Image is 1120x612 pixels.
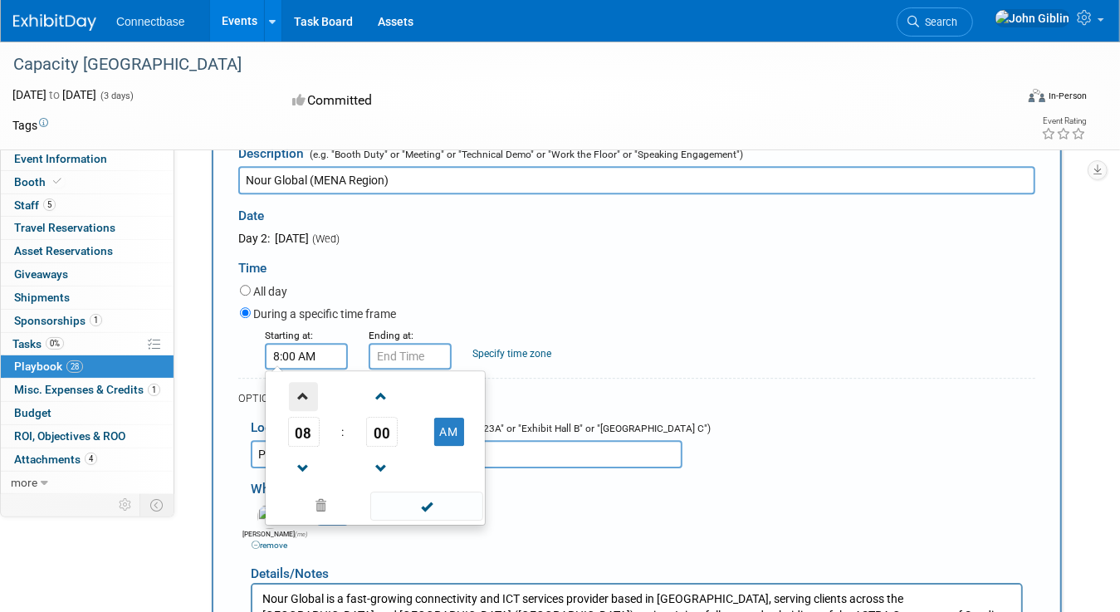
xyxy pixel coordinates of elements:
[1029,89,1045,102] img: Format-Inperson.png
[1,286,174,309] a: Shipments
[311,233,340,245] span: (Wed)
[1,263,174,286] a: Giveaways
[1,379,174,401] a: Misc. Expenses & Credits1
[366,447,398,489] a: Decrement Minute
[238,146,304,161] span: Description
[1041,117,1086,125] div: Event Rating
[85,453,97,465] span: 4
[265,330,313,341] small: Starting at:
[53,177,61,186] i: Booth reservation complete
[919,16,957,28] span: Search
[242,529,296,551] div: [PERSON_NAME]
[1,333,174,355] a: Tasks0%
[928,86,1087,111] div: Event Format
[366,417,398,447] span: Pick Minute
[46,88,62,101] span: to
[14,291,70,304] span: Shipments
[1,448,174,471] a: Attachments4
[369,330,413,341] small: Ending at:
[1,402,174,424] a: Budget
[1,171,174,193] a: Booth
[14,406,51,419] span: Budget
[14,453,97,466] span: Attachments
[10,71,760,88] p: usama.[PERSON_NAME]; [PERSON_NAME] (CEO0
[897,7,973,37] a: Search
[9,7,761,88] body: Rich Text Area. Press ALT-0 for help.
[10,7,760,56] p: Nour Global is a fast-growing connectivity and ICT services provider based in [GEOGRAPHIC_DATA], ...
[288,417,320,447] span: Pick Hour
[238,194,556,230] div: Date
[252,541,287,550] a: remove
[238,247,1035,282] div: Time
[366,375,398,417] a: Increment Minute
[253,306,396,322] label: During a specific time frame
[99,91,134,101] span: (3 days)
[1048,90,1087,102] div: In-Person
[238,391,1035,406] div: OPTIONAL DETAILS:
[369,343,452,370] input: End Time
[46,337,64,350] span: 0%
[66,360,83,373] span: 28
[11,476,37,489] span: more
[288,447,320,489] a: Decrement Hour
[253,283,287,300] label: All day
[14,198,56,212] span: Staff
[14,383,160,396] span: Misc. Expenses & Credits
[288,375,320,417] a: Increment Hour
[1,217,174,239] a: Travel Reservations
[140,494,174,516] td: Toggle Event Tabs
[14,152,107,165] span: Event Information
[1,472,174,494] a: more
[251,472,1035,500] div: Who's involved?
[251,552,1023,583] div: Details/Notes
[369,496,484,519] a: Done
[306,149,743,160] span: (e.g. "Booth Duty" or "Meeting" or "Technical Demo" or "Work the Floor" or "Speaking Engagement")
[1,310,174,332] a: Sponsorships1
[14,267,68,281] span: Giveaways
[10,56,760,72] p: We have had a call with them recently - there is a Buyer and Seler Cloud opportunity - possibly e...
[14,175,65,188] span: Booth
[472,348,551,360] a: Specify time zone
[1,355,174,378] a: Playbook28
[1,240,174,262] a: Asset Reservations
[995,9,1070,27] img: John Giblin
[1,425,174,448] a: ROI, Objectives & ROO
[1,148,174,170] a: Event Information
[12,337,64,350] span: Tasks
[295,531,308,538] span: (me)
[43,198,56,211] span: 5
[12,88,96,101] span: [DATE] [DATE]
[303,423,711,434] span: (e.g. "Exhibit Booth" or "Meeting Room 123A" or "Exhibit Hall B" or "[GEOGRAPHIC_DATA] C")
[116,15,185,28] span: Connectbase
[148,384,160,396] span: 1
[12,117,48,134] td: Tags
[1,194,174,217] a: Staff5
[238,232,270,245] span: Day 2:
[14,360,83,373] span: Playbook
[7,50,995,80] div: Capacity [GEOGRAPHIC_DATA]
[434,418,464,446] button: AM
[265,343,348,370] input: Start Time
[251,420,301,435] span: Location
[14,429,125,443] span: ROI, Objectives & ROO
[338,417,347,447] td: :
[14,221,115,234] span: Travel Reservations
[13,14,96,31] img: ExhibitDay
[90,314,102,326] span: 1
[14,314,102,327] span: Sponsorships
[111,494,140,516] td: Personalize Event Tab Strip
[272,232,309,245] span: [DATE]
[269,495,372,518] a: Clear selection
[14,244,113,257] span: Asset Reservations
[287,86,628,115] div: Committed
